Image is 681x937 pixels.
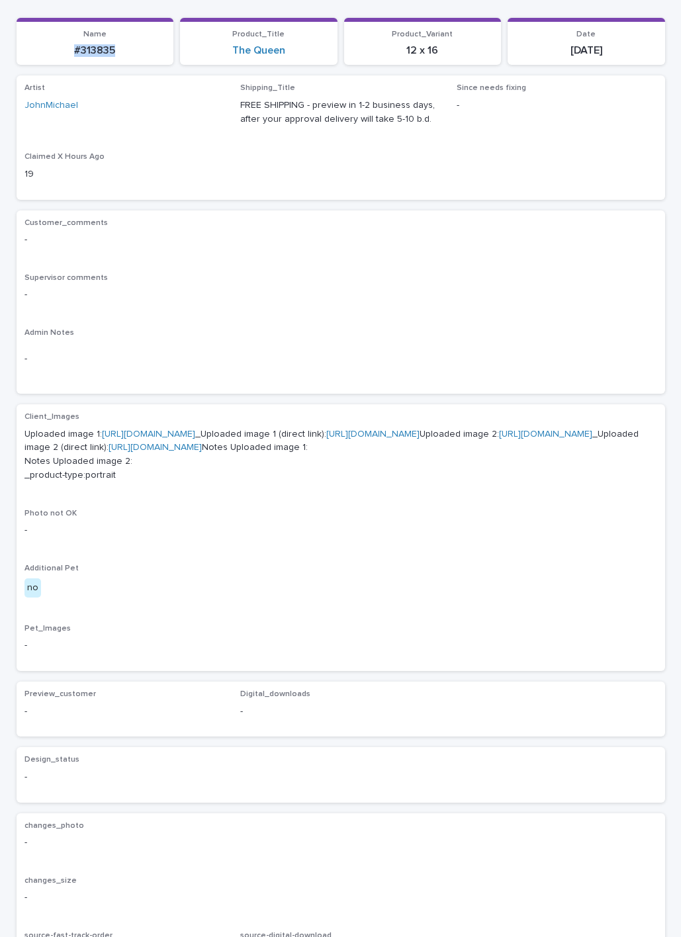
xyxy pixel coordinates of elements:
p: 12 x 16 [352,44,494,57]
a: [URL][DOMAIN_NAME] [109,443,202,452]
span: Digital_downloads [240,690,310,698]
a: JohnMichael [24,99,78,112]
span: Client_Images [24,413,79,421]
span: Date [576,30,596,38]
span: Claimed X Hours Ago [24,153,105,161]
span: Design_status [24,756,79,764]
a: [URL][DOMAIN_NAME] [102,429,195,439]
a: The Queen [232,44,285,57]
p: - [24,288,657,302]
p: [DATE] [516,44,657,57]
p: - [24,639,657,652]
p: - [24,233,657,247]
span: Preview_customer [24,690,96,698]
p: - [240,705,441,719]
span: Supervisor comments [24,274,108,282]
p: - [24,770,225,784]
p: - [457,99,657,112]
p: 19 [24,167,225,181]
span: Additional Pet [24,564,79,572]
p: - [24,891,657,905]
p: Uploaded image 1: _Uploaded image 1 (direct link): Uploaded image 2: _Uploaded image 2 (direct li... [24,427,657,482]
a: [URL][DOMAIN_NAME] [326,429,420,439]
span: Shipping_Title [240,84,295,92]
p: #313835 [24,44,166,57]
p: - [24,836,657,850]
span: Name [83,30,107,38]
span: changes_size [24,877,77,885]
span: changes_photo [24,822,84,830]
p: - [24,352,657,366]
p: - [24,705,225,719]
span: Pet_Images [24,625,71,633]
span: Product_Title [232,30,285,38]
span: Photo not OK [24,510,77,517]
a: [URL][DOMAIN_NAME] [499,429,592,439]
span: Product_Variant [392,30,453,38]
p: FREE SHIPPING - preview in 1-2 business days, after your approval delivery will take 5-10 b.d. [240,99,441,126]
span: Since needs fixing [457,84,526,92]
p: - [24,523,657,537]
span: Artist [24,84,45,92]
span: Customer_comments [24,219,108,227]
span: Admin Notes [24,329,74,337]
div: no [24,578,41,598]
